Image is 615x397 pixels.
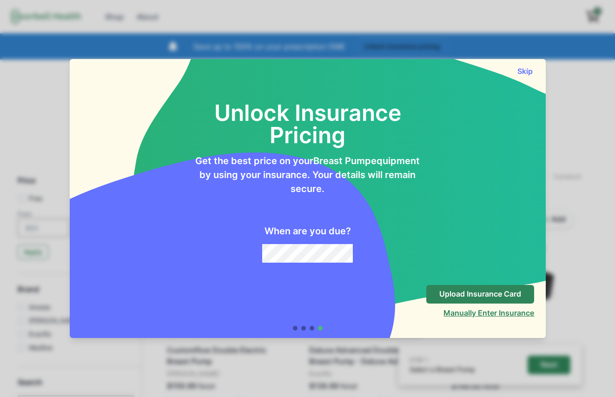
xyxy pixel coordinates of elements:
h2: When are you due? [265,225,351,237]
h2: Unlock Insurance Pricing [194,79,421,146]
button: Skip [516,66,535,76]
button: Manually Enter Insurance [443,308,534,318]
button: Upload Insurance Card [426,285,534,304]
p: Get the best price on your Breast Pump equipment by using your insurance. Your details will remai... [194,154,421,196]
p: Upload Insurance Card [439,290,521,298]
